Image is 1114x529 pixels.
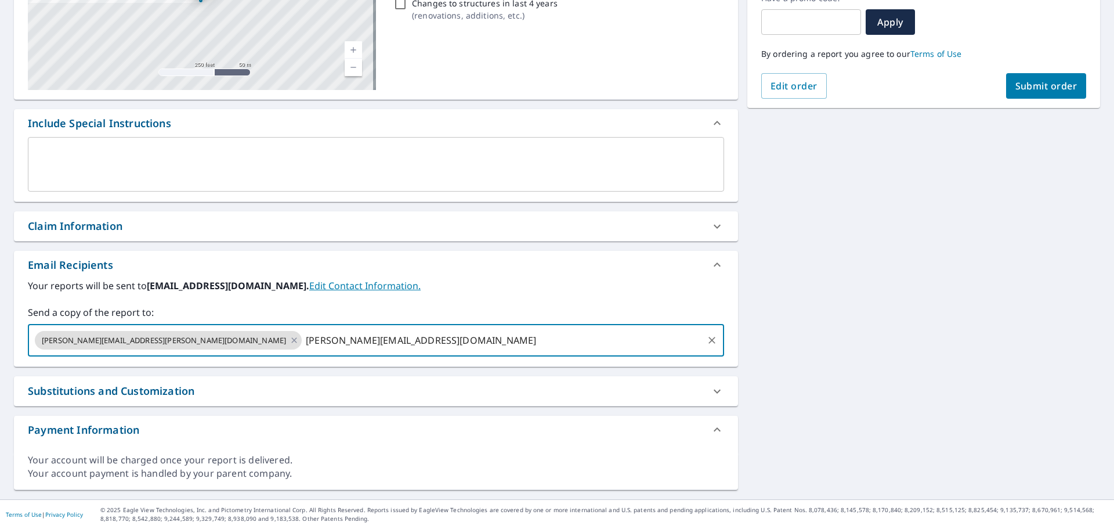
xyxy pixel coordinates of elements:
[28,467,724,480] div: Your account payment is handled by your parent company.
[1015,80,1077,92] span: Submit order
[28,305,724,319] label: Send a copy of the report to:
[28,279,724,293] label: Your reports will be sent to
[14,109,738,137] div: Include Special Instructions
[704,332,720,348] button: Clear
[1006,73,1087,99] button: Submit order
[6,511,83,518] p: |
[345,59,362,76] a: Current Level 17, Zoom Out
[35,331,302,350] div: [PERSON_NAME][EMAIL_ADDRESS][PERSON_NAME][DOMAIN_NAME]
[14,251,738,279] div: Email Recipients
[14,416,738,444] div: Payment Information
[345,41,362,59] a: Current Level 17, Zoom In
[412,9,558,21] p: ( renovations, additions, etc. )
[910,48,962,59] a: Terms of Use
[28,218,122,234] div: Claim Information
[875,16,906,28] span: Apply
[28,422,139,438] div: Payment Information
[28,383,194,399] div: Substitutions and Customization
[28,257,113,273] div: Email Recipients
[28,454,724,467] div: Your account will be charged once your report is delivered.
[6,510,42,519] a: Terms of Use
[35,335,293,346] span: [PERSON_NAME][EMAIL_ADDRESS][PERSON_NAME][DOMAIN_NAME]
[100,506,1108,523] p: © 2025 Eagle View Technologies, Inc. and Pictometry International Corp. All Rights Reserved. Repo...
[761,49,1086,59] p: By ordering a report you agree to our
[28,116,171,131] div: Include Special Instructions
[14,211,738,241] div: Claim Information
[45,510,83,519] a: Privacy Policy
[147,279,309,292] b: [EMAIL_ADDRESS][DOMAIN_NAME].
[309,279,421,292] a: EditContactInfo
[771,80,818,92] span: Edit order
[14,376,738,406] div: Substitutions and Customization
[866,9,915,35] button: Apply
[761,73,827,99] button: Edit order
